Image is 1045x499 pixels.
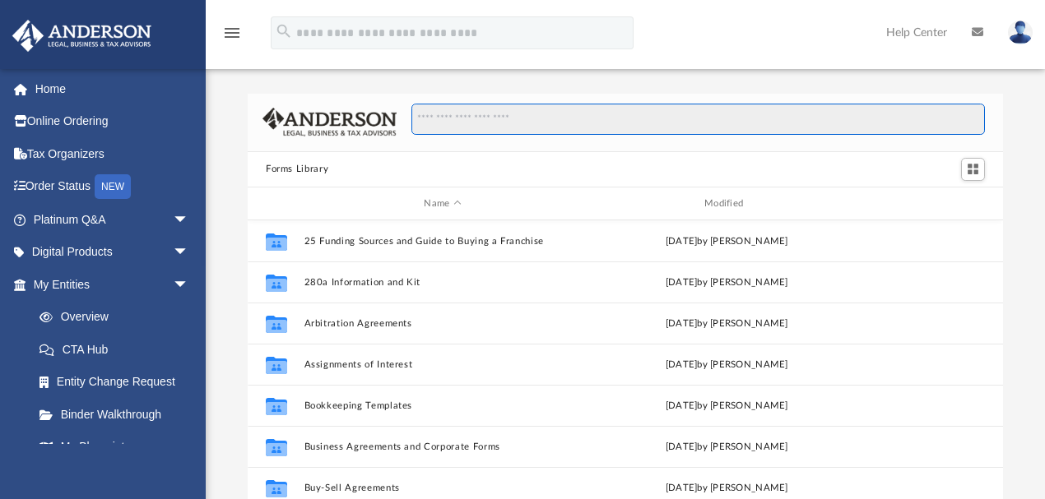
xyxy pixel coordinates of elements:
a: Digital Productsarrow_drop_down [12,236,214,269]
div: [DATE] by [PERSON_NAME] [588,358,866,372]
span: arrow_drop_down [173,203,206,237]
div: [DATE] by [PERSON_NAME] [588,275,866,290]
div: id [255,196,296,211]
a: My Entitiesarrow_drop_down [12,268,214,301]
div: Modified [588,196,865,211]
a: Tax Organizers [12,137,214,170]
button: Arbitration Agreements [304,318,582,329]
i: menu [222,23,242,43]
input: Search files and folders [411,104,985,135]
a: Online Ordering [12,105,214,138]
span: arrow_drop_down [173,236,206,270]
a: menu [222,31,242,43]
button: Forms Library [266,162,328,177]
a: Entity Change Request [23,366,214,399]
a: CTA Hub [23,333,214,366]
button: Assignments of Interest [304,359,582,370]
div: [DATE] by [PERSON_NAME] [588,481,866,496]
div: [DATE] by [PERSON_NAME] [588,399,866,414]
a: Order StatusNEW [12,170,214,204]
a: Platinum Q&Aarrow_drop_down [12,203,214,236]
i: search [275,22,293,40]
button: Business Agreements and Corporate Forms [304,441,582,452]
a: Binder Walkthrough [23,398,214,431]
span: arrow_drop_down [173,268,206,302]
div: id [872,196,987,211]
img: User Pic [1008,21,1033,44]
div: [DATE] by [PERSON_NAME] [588,440,866,455]
button: Switch to Grid View [961,158,986,181]
button: Buy-Sell Agreements [304,483,582,493]
div: [DATE] by [PERSON_NAME] [588,234,866,249]
button: 25 Funding Sources and Guide to Buying a Franchise [304,236,582,247]
a: Home [12,72,214,105]
a: Overview [23,301,214,334]
div: [DATE] by [PERSON_NAME] [588,316,866,331]
div: NEW [95,174,131,199]
button: Bookkeeping Templates [304,400,582,411]
button: 280a Information and Kit [304,277,582,288]
a: My Blueprint [23,431,206,464]
div: Name [304,196,581,211]
img: Anderson Advisors Platinum Portal [7,20,156,52]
